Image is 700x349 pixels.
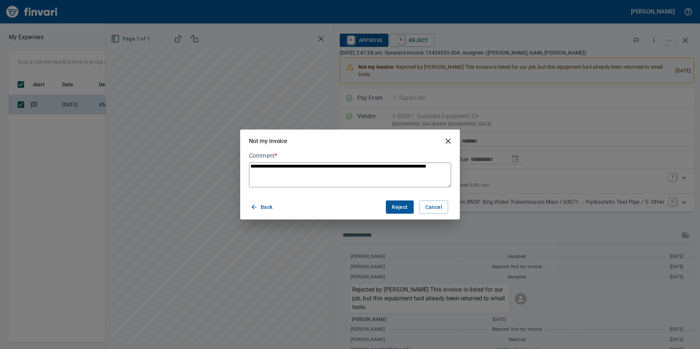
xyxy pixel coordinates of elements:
[249,137,287,145] h5: Not my invoice
[252,203,273,212] span: Back
[425,203,442,212] span: Cancel
[249,153,451,159] label: Comment
[386,200,413,214] button: Reject
[249,200,276,214] button: Back
[439,132,457,150] button: close
[392,203,407,212] span: Reject
[420,200,448,214] button: Cancel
